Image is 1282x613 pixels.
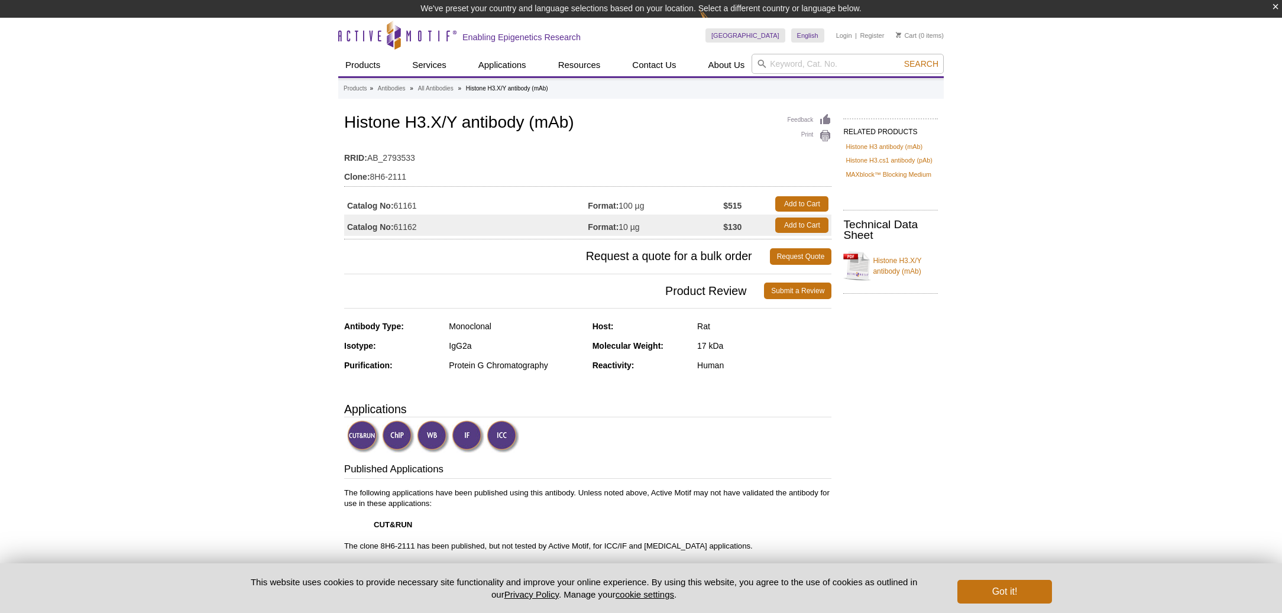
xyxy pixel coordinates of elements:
div: 17 kDa [697,340,831,351]
li: (0 items) [896,28,944,43]
a: MAXblock™ Blocking Medium [846,169,931,180]
a: Cart [896,31,917,40]
td: 61161 [344,193,588,215]
p: This website uses cookies to provide necessary site functionality and improve your online experie... [230,576,938,601]
a: Privacy Policy [504,589,559,599]
p: The following applications have been published using this antibody. Unless noted above, Active Mo... [344,488,831,583]
strong: Format: [588,200,619,211]
strong: $130 [723,222,742,232]
img: Immunofluorescence Validated [452,420,484,453]
img: Western Blot Validated [417,420,449,453]
a: Antibodies [378,83,406,94]
a: Add to Cart [775,196,828,212]
a: Applications [471,54,533,76]
td: 61162 [344,215,588,236]
img: Change Here [700,9,731,37]
strong: Isotype: [344,341,376,351]
strong: Catalog No: [347,200,394,211]
a: Submit a Review [764,283,831,299]
div: IgG2a [449,340,583,351]
a: [GEOGRAPHIC_DATA] [705,28,785,43]
a: About Us [701,54,752,76]
strong: $515 [723,200,742,211]
strong: Reactivity: [593,361,634,370]
li: » [410,85,413,92]
a: Histone H3.cs1 antibody (pAb) [846,155,932,166]
strong: Host: [593,322,614,331]
li: » [458,85,461,92]
h2: Technical Data Sheet [843,219,938,241]
a: Login [836,31,852,40]
div: Monoclonal [449,321,583,332]
button: Search [901,59,942,69]
td: AB_2793533 [344,145,831,164]
strong: Clone: [344,171,370,182]
a: Add to Cart [775,218,828,233]
strong: Molecular Weight: [593,341,663,351]
span: Search [904,59,938,69]
li: | [855,28,857,43]
h3: Published Applications [344,462,831,479]
img: CUT&RUN Validated [347,420,380,453]
a: Products [338,54,387,76]
a: Products [344,83,367,94]
strong: Antibody Type: [344,322,404,331]
h2: RELATED PRODUCTS [843,118,938,140]
h1: Histone H3.X/Y antibody (mAb) [344,113,831,134]
a: here [546,563,562,572]
td: 8H6-2111 [344,164,831,183]
strong: Format: [588,222,619,232]
li: Histone H3.X/Y antibody (mAb) [466,85,548,92]
a: All Antibodies [418,83,454,94]
div: Protein G Chromatography [449,360,583,371]
strong: Purification: [344,361,393,370]
img: Your Cart [896,32,901,38]
img: ChIP Validated [382,420,415,453]
a: English [791,28,824,43]
a: Register [860,31,884,40]
strong: Catalog No: [347,222,394,232]
span: Product Review [344,283,764,299]
img: Immunocytochemistry Validated [487,420,519,453]
a: Histone H3 antibody (mAb) [846,141,922,152]
div: Rat [697,321,831,332]
a: Contact Us [625,54,683,76]
h2: Enabling Epigenetics Research [462,32,581,43]
a: Feedback [787,113,831,127]
td: 100 µg [588,193,723,215]
a: Histone H3.X/Y antibody (mAb) [843,248,938,284]
td: 10 µg [588,215,723,236]
span: Request a quote for a bulk order [344,248,770,265]
h3: Applications [344,400,831,418]
a: Services [405,54,454,76]
li: » [370,85,373,92]
button: cookie settings [616,589,674,599]
strong: CUT&RUN [374,520,412,529]
button: Got it! [957,580,1052,604]
input: Keyword, Cat. No. [752,54,944,74]
a: Resources [551,54,608,76]
a: Print [787,129,831,142]
a: Request Quote [770,248,832,265]
strong: RRID: [344,153,367,163]
div: Human [697,360,831,371]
